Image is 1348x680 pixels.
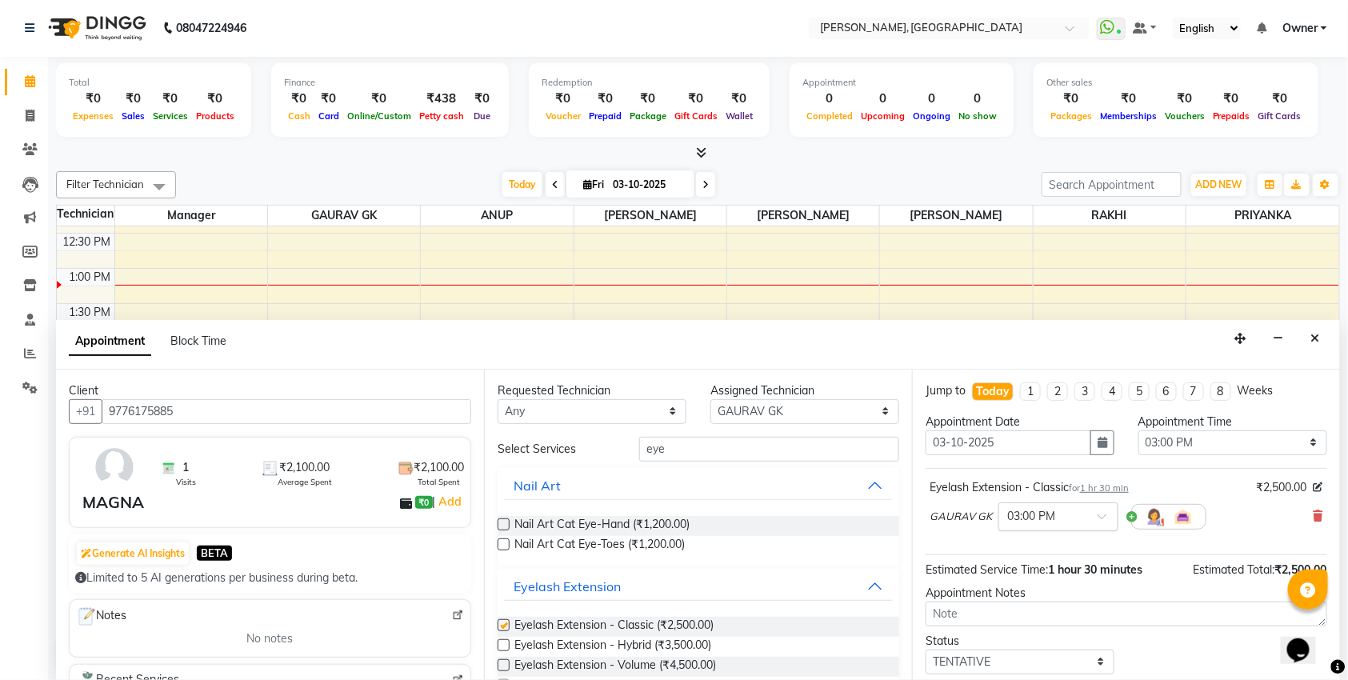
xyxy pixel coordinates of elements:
[314,110,343,122] span: Card
[66,304,114,321] div: 1:30 PM
[1047,382,1068,401] li: 2
[514,476,561,495] div: Nail Art
[284,110,314,122] span: Cash
[926,585,1327,602] div: Appointment Notes
[486,441,627,458] div: Select Services
[498,382,686,399] div: Requested Technician
[69,327,151,356] span: Appointment
[514,577,621,596] div: Eyelash Extension
[926,382,966,399] div: Jump to
[926,414,1114,430] div: Appointment Date
[284,76,496,90] div: Finance
[976,383,1010,400] div: Today
[954,110,1001,122] span: No show
[118,90,149,108] div: ₹0
[585,90,626,108] div: ₹0
[343,90,415,108] div: ₹0
[149,90,192,108] div: ₹0
[802,110,857,122] span: Completed
[1048,562,1142,577] span: 1 hour 30 minutes
[1183,382,1204,401] li: 7
[909,110,954,122] span: Ongoing
[930,479,1129,496] div: Eyelash Extension - Classic
[585,110,626,122] span: Prepaid
[102,399,471,424] input: Search by Name/Mobile/Email/Code
[176,476,196,488] span: Visits
[504,572,893,601] button: Eyelash Extension
[1304,326,1327,351] button: Close
[415,496,432,509] span: ₹0
[1156,382,1177,401] li: 6
[542,90,585,108] div: ₹0
[1210,382,1231,401] li: 8
[608,173,688,197] input: 2025-10-03
[69,110,118,122] span: Expenses
[1209,90,1254,108] div: ₹0
[1138,414,1327,430] div: Appointment Time
[1046,110,1096,122] span: Packages
[626,110,670,122] span: Package
[926,562,1048,577] span: Estimated Service Time:
[418,476,460,488] span: Total Spent
[710,382,899,399] div: Assigned Technician
[69,90,118,108] div: ₹0
[727,206,879,226] span: [PERSON_NAME]
[574,206,726,226] span: [PERSON_NAME]
[1209,110,1254,122] span: Prepaids
[1161,90,1209,108] div: ₹0
[1096,90,1161,108] div: ₹0
[414,459,464,476] span: ₹2,100.00
[514,617,714,637] span: Eyelash Extension - Classic (₹2,500.00)
[115,206,267,226] span: Manager
[514,637,711,657] span: Eyelash Extension - Hybrid (₹3,500.00)
[514,657,716,677] span: Eyelash Extension - Volume (₹4,500.00)
[60,234,114,250] div: 12:30 PM
[279,459,330,476] span: ₹2,100.00
[468,90,496,108] div: ₹0
[69,76,238,90] div: Total
[69,382,471,399] div: Client
[954,90,1001,108] div: 0
[1194,562,1275,577] span: Estimated Total:
[857,90,909,108] div: 0
[880,206,1032,226] span: [PERSON_NAME]
[909,90,954,108] div: 0
[246,630,293,647] span: No notes
[149,110,192,122] span: Services
[268,206,420,226] span: GAURAV GK
[504,471,893,500] button: Nail Art
[415,110,468,122] span: Petty cash
[626,90,670,108] div: ₹0
[802,76,1001,90] div: Appointment
[1046,90,1096,108] div: ₹0
[66,178,144,190] span: Filter Technician
[1282,20,1318,37] span: Owner
[1191,174,1246,196] button: ADD NEW
[192,90,238,108] div: ₹0
[182,459,189,476] span: 1
[722,90,757,108] div: ₹0
[670,90,722,108] div: ₹0
[66,269,114,286] div: 1:00 PM
[1074,382,1095,401] li: 3
[1020,382,1041,401] li: 1
[77,542,189,565] button: Generate AI Insights
[857,110,909,122] span: Upcoming
[1195,178,1242,190] span: ADD NEW
[69,399,102,424] button: +91
[197,546,232,561] span: BETA
[1046,76,1306,90] div: Other sales
[91,444,138,490] img: avatar
[1186,206,1339,226] span: PRIYANKA
[722,110,757,122] span: Wallet
[75,570,465,586] div: Limited to 5 AI generations per business during beta.
[1042,172,1182,197] input: Search Appointment
[433,492,464,511] span: |
[926,430,1091,455] input: yyyy-mm-dd
[579,178,608,190] span: Fri
[542,110,585,122] span: Voucher
[192,110,238,122] span: Products
[176,6,246,50] b: 08047224946
[1254,110,1306,122] span: Gift Cards
[436,492,464,511] a: Add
